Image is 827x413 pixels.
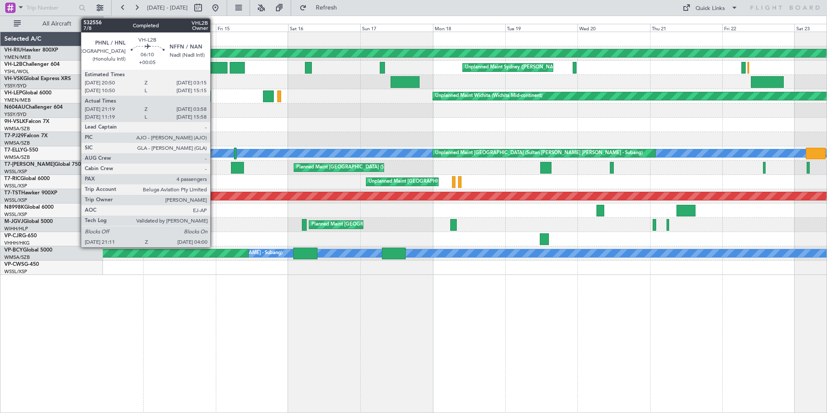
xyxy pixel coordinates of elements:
[147,4,188,12] span: [DATE] - [DATE]
[369,175,476,188] div: Unplanned Maint [GEOGRAPHIC_DATA] (Seletar)
[4,111,26,118] a: YSSY/SYD
[4,119,49,124] a: 9H-VSLKFalcon 7X
[4,233,22,239] span: VP-CJR
[4,168,27,175] a: WSSL/XSP
[505,24,577,32] div: Tue 19
[4,76,23,81] span: VH-VSK
[295,1,347,15] button: Refresh
[4,133,48,139] a: T7-PJ29Falcon 7X
[4,62,22,67] span: VH-L2B
[4,205,24,210] span: N8998K
[4,183,27,189] a: WSSL/XSP
[4,90,51,96] a: VH-LEPGlobal 6000
[4,262,24,267] span: VP-CWS
[4,97,31,103] a: YMEN/MEB
[4,190,57,196] a: T7-TSTHawker 900XP
[4,119,26,124] span: 9H-VSLK
[435,90,542,103] div: Unplanned Maint Wichita (Wichita Mid-continent)
[465,61,571,74] div: Unplanned Maint Sydney ([PERSON_NAME] Intl)
[71,24,143,32] div: Wed 13
[4,48,22,53] span: VH-RIU
[4,140,30,146] a: WMSA/SZB
[4,240,30,246] a: VHHH/HKG
[4,226,28,232] a: WIHH/HLP
[288,24,360,32] div: Sat 16
[4,76,71,81] a: VH-VSKGlobal Express XRS
[4,190,21,196] span: T7-TST
[722,24,795,32] div: Fri 22
[4,268,27,275] a: WSSL/XSP
[4,162,84,167] a: T7-[PERSON_NAME]Global 7500
[4,176,50,181] a: T7-RICGlobal 6000
[4,197,27,203] a: WSSL/XSP
[216,24,288,32] div: Fri 15
[4,133,24,139] span: T7-PJ29
[4,233,37,239] a: VP-CJRG-650
[433,24,505,32] div: Mon 18
[22,21,91,27] span: All Aircraft
[4,105,26,110] span: N604AU
[308,5,345,11] span: Refresh
[4,176,20,181] span: T7-RIC
[4,68,29,75] a: YSHL/WOL
[105,17,119,25] div: [DATE]
[4,126,30,132] a: WMSA/SZB
[4,148,38,153] a: T7-ELLYG-550
[143,24,215,32] div: Thu 14
[4,219,53,224] a: M-JGVJGlobal 5000
[4,248,23,253] span: VP-BCY
[4,254,30,261] a: WMSA/SZB
[4,205,54,210] a: N8998KGlobal 6000
[678,1,742,15] button: Quick Links
[4,162,54,167] span: T7-[PERSON_NAME]
[296,161,398,174] div: Planned Maint [GEOGRAPHIC_DATA] (Seletar)
[435,147,643,160] div: Unplanned Maint [GEOGRAPHIC_DATA] (Sultan [PERSON_NAME] [PERSON_NAME] - Subang)
[4,219,23,224] span: M-JGVJ
[4,154,30,161] a: WMSA/SZB
[360,24,433,32] div: Sun 17
[577,24,650,32] div: Wed 20
[4,248,52,253] a: VP-BCYGlobal 5000
[26,1,76,14] input: Trip Number
[4,90,22,96] span: VH-LEP
[4,62,60,67] a: VH-L2BChallenger 604
[4,262,39,267] a: VP-CWSG-450
[311,218,413,231] div: Planned Maint [GEOGRAPHIC_DATA] (Seletar)
[4,211,27,218] a: WSSL/XSP
[4,105,63,110] a: N604AUChallenger 604
[10,17,94,31] button: All Aircraft
[4,148,23,153] span: T7-ELLY
[696,4,725,13] div: Quick Links
[650,24,722,32] div: Thu 21
[4,83,26,89] a: YSSY/SYD
[4,48,58,53] a: VH-RIUHawker 800XP
[4,54,31,61] a: YMEN/MEB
